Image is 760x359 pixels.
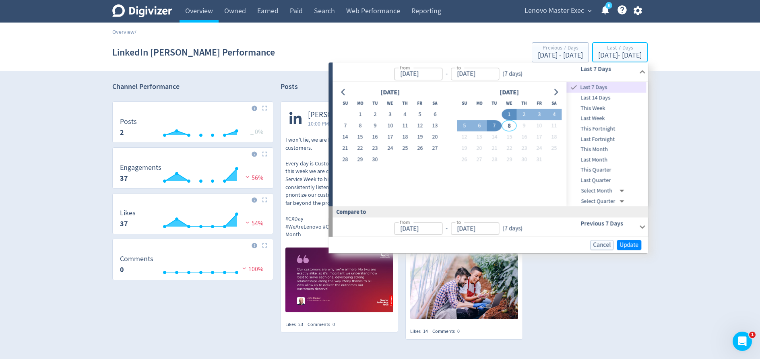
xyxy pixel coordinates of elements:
button: Last 7 Days[DATE]- [DATE] [592,42,648,62]
h2: Posts [281,82,298,94]
span: Last Quarter [567,176,646,185]
img: negative-performance.svg [244,219,252,225]
button: 3 [532,109,547,120]
p: I won't lie, we are kind of obsessed with our customers. Every day is Customer Service day for us... [285,136,393,239]
button: 20 [427,132,442,143]
button: 18 [398,132,413,143]
button: 6 [472,120,487,132]
button: 12 [457,132,472,143]
span: 0 [457,328,460,334]
svg: Likes 37 [116,209,270,231]
th: Sunday [338,98,353,109]
button: Cancel [590,240,613,250]
div: This Quarter [567,165,646,175]
button: 20 [472,143,487,154]
a: 5 [605,2,612,9]
div: ( 7 days ) [499,69,526,78]
span: [PERSON_NAME] [308,110,362,120]
button: 28 [487,154,502,165]
button: 25 [547,143,562,154]
div: Previous 7 Days [538,45,583,52]
strong: 37 [120,173,128,183]
button: 12 [413,120,427,132]
button: 17 [382,132,397,143]
button: 7 [338,120,353,132]
a: Overview [112,28,134,35]
label: from [400,219,410,226]
a: [PERSON_NAME]10:30 PM [DATE] AESTLet's commemorate the life of [PERSON_NAME] dead washing machine... [406,102,522,322]
button: 21 [487,143,502,154]
button: 26 [413,143,427,154]
svg: Comments 0 [116,255,270,276]
span: Last Week [567,114,646,123]
div: Likes [410,328,432,335]
span: expand_more [586,7,593,14]
button: 11 [547,120,562,132]
img: Placeholder [262,105,267,111]
th: Saturday [547,98,562,109]
strong: 2 [120,128,124,137]
button: 13 [472,132,487,143]
img: https://media.cf.digivizer.com/images/linkedin-134707675-urn:li:share:7379480952978292736-d5fadc5... [410,248,518,320]
div: Likes [285,321,308,328]
button: 15 [353,132,368,143]
button: 28 [338,154,353,165]
span: / [134,28,136,35]
div: This Week [567,103,646,113]
h6: Previous 7 Days [580,219,636,229]
span: Update [620,242,638,248]
label: to [456,219,461,226]
dt: Likes [120,208,136,218]
button: 27 [472,154,487,165]
th: Tuesday [487,98,502,109]
button: 23 [368,143,382,154]
img: Placeholder [262,197,267,202]
h2: Channel Performance [112,82,273,92]
button: 14 [338,132,353,143]
button: Lenovo Master Exec [522,4,594,17]
svg: Posts 2 [116,118,270,139]
button: 2 [517,109,532,120]
span: 10:00 PM [DATE] AEDT [308,120,362,128]
span: Lenovo Master Exec [525,4,584,17]
div: Last 7 Days [598,45,642,52]
svg: Engagements 37 [116,164,270,185]
th: Monday [472,98,487,109]
button: 2 [368,109,382,120]
div: Last Quarter [567,175,646,186]
button: 19 [457,143,472,154]
button: 4 [398,109,413,120]
button: 29 [353,154,368,165]
button: 22 [502,143,516,154]
label: from [400,64,410,71]
dt: Posts [120,117,137,126]
div: [DATE] - [DATE] [538,52,583,59]
button: 17 [532,132,547,143]
button: 14 [487,132,502,143]
button: 1 [502,109,516,120]
button: 7 [487,120,502,132]
span: 54% [244,219,263,227]
button: 11 [398,120,413,132]
span: Cancel [593,242,611,248]
button: 24 [532,143,547,154]
div: Select Month [581,186,628,196]
th: Thursday [517,98,532,109]
button: 29 [502,154,516,165]
span: 23 [298,321,303,328]
nav: presets [567,82,646,206]
button: 21 [338,143,353,154]
div: Last 7 Days [567,82,646,93]
button: 8 [353,120,368,132]
iframe: Intercom live chat [733,332,752,351]
dt: Comments [120,254,153,264]
span: 1 [749,332,756,338]
span: This Month [567,145,646,154]
a: [PERSON_NAME]10:00 PM [DATE] AEDTI won't lie, we are kind of obsessed with our customers. Every d... [281,102,398,314]
button: 31 [532,154,547,165]
th: Tuesday [368,98,382,109]
span: This Quarter [567,166,646,175]
button: 6 [427,109,442,120]
span: 56% [244,174,263,182]
div: - [442,69,451,78]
